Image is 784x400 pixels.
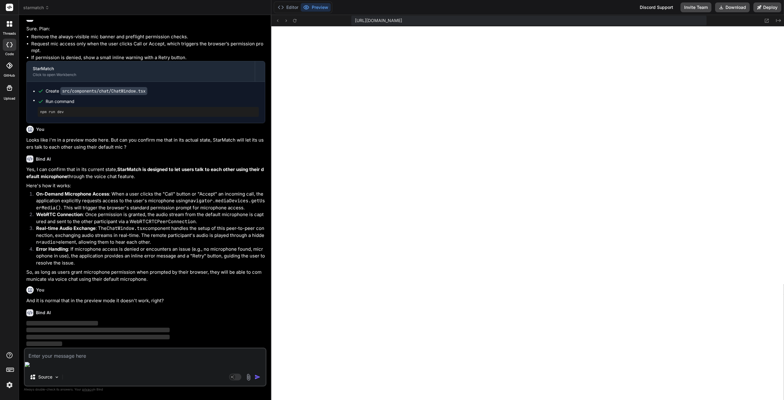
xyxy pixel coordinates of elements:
[26,137,265,150] p: Looks like i'm in a preview mode here. But can you confirm me that in its actual state, StarMatch...
[36,191,109,197] strong: On-Demand Microphone Access
[254,374,261,380] img: icon
[39,239,58,245] code: <audio>
[46,98,259,105] span: Run command
[107,225,145,231] code: ChatWindow.tsx
[26,25,265,32] p: Sure. Plan:
[31,246,265,267] li: : If microphone access is denied or encounters an issue (e.g., no microphone found, microphone in...
[40,109,256,114] pre: npm run dev
[33,72,249,77] div: Click to open Workbench
[36,156,51,162] h6: Bind AI
[26,182,265,189] p: Here's how it works:
[26,166,264,179] strong: StarMatch is designed to let users talk to each other using their default microphone
[27,61,255,82] button: StarMatchClick to open Workbench
[26,166,265,180] p: Yes, I can confirm that in its current state, through the voice chat feature.
[4,96,15,101] label: Upload
[36,246,68,252] strong: Error Handling
[26,321,98,326] span: ‌
[36,198,265,211] code: navigator.mediaDevices.getUserMedia()
[753,2,781,12] button: Deploy
[25,362,31,367] img: editor-icon.png
[36,225,96,231] strong: Real-time Audio Exchange
[4,73,15,78] label: GitHub
[26,328,170,332] span: ‌
[31,54,265,61] li: If permission is denied, show a small inline warning with a Retry button.
[31,40,265,54] li: Request mic access only when the user clicks Call or Accept, which triggers the browser’s permiss...
[4,380,15,390] img: settings
[82,387,93,391] span: privacy
[3,31,16,36] label: threads
[636,2,677,12] div: Discord Support
[31,33,265,40] li: Remove the always-visible mic banner and preflight permission checks.
[24,387,266,392] p: Always double-check its answers. Your in Bind
[36,287,44,293] h6: You
[31,225,265,246] li: : The component handles the setup of this peer-to-peer connection, exchanging audio streams in re...
[271,26,784,400] iframe: Preview
[149,219,196,225] code: RTCPeerConnection
[355,17,402,24] span: [URL][DOMAIN_NAME]
[31,211,265,225] li: : Once permission is granted, the audio stream from the default microphone is captured and sent t...
[680,2,711,12] button: Invite Team
[36,310,51,316] h6: Bind AI
[36,126,44,132] h6: You
[26,269,265,283] p: So, as long as users grant microphone permission when prompted by their browser, they will be abl...
[301,3,331,12] button: Preview
[275,3,301,12] button: Editor
[31,191,265,211] li: : When a user clicks the "Call" button or "Accept" an incoming call, the application explicitly r...
[26,297,265,304] p: And it is normal that in the preview mode it doesn't work, right?
[245,374,252,381] img: attachment
[26,335,170,339] span: ‌
[60,87,147,95] code: src/components/chat/ChatWindow.tsx
[5,51,14,57] label: code
[38,374,52,380] p: Source
[23,5,49,11] span: starmatch
[33,66,249,72] div: StarMatch
[715,2,750,12] button: Download
[46,88,147,94] div: Create
[36,211,83,217] strong: WebRTC Connection
[54,375,59,380] img: Pick Models
[26,341,62,346] span: ‌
